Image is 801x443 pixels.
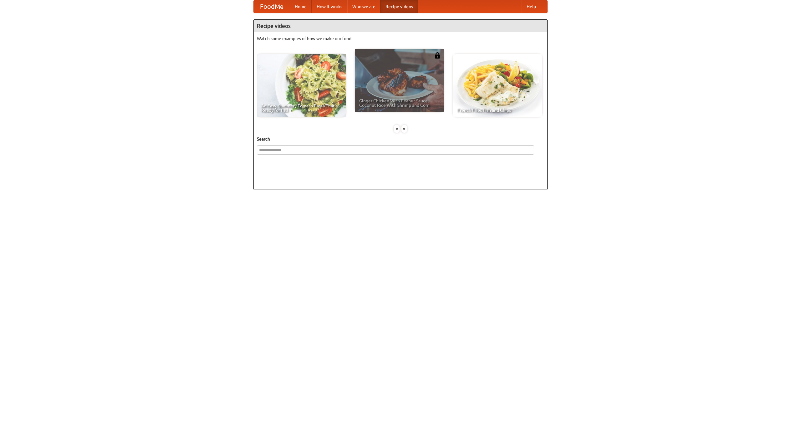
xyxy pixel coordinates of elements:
[453,54,542,117] a: French Fries Fish and Chips
[257,136,544,142] h5: Search
[380,0,418,13] a: Recipe videos
[401,125,407,133] div: »
[312,0,347,13] a: How it works
[257,54,346,117] a: An Easy, Summery Tomato Pasta That's Ready for Fall
[290,0,312,13] a: Home
[347,0,380,13] a: Who we are
[257,35,544,42] p: Watch some examples of how we make our food!
[457,108,538,112] span: French Fries Fish and Chips
[522,0,541,13] a: Help
[261,104,341,112] span: An Easy, Summery Tomato Pasta That's Ready for Fall
[254,0,290,13] a: FoodMe
[434,52,441,59] img: 483408.png
[254,20,547,32] h4: Recipe videos
[394,125,400,133] div: «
